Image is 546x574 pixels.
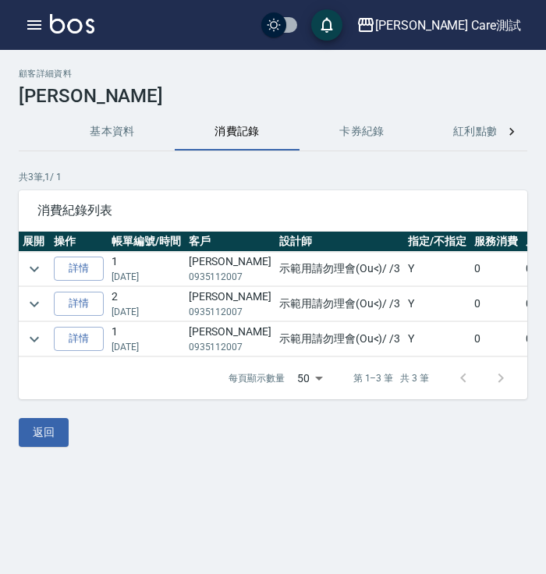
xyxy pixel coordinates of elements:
[404,287,470,321] td: Y
[300,113,424,151] button: 卡券紀錄
[54,327,104,351] a: 詳情
[108,287,185,321] td: 2
[50,232,108,252] th: 操作
[185,287,275,321] td: [PERSON_NAME]
[185,322,275,356] td: [PERSON_NAME]
[37,203,509,218] span: 消費紀錄列表
[50,14,94,34] img: Logo
[189,305,271,319] p: 0935112007
[404,232,470,252] th: 指定/不指定
[404,322,470,356] td: Y
[112,340,181,354] p: [DATE]
[470,232,522,252] th: 服務消費
[275,232,404,252] th: 設計師
[470,322,522,356] td: 0
[275,252,404,286] td: 示範用請勿理會(Ou<) / /3
[108,322,185,356] td: 1
[175,113,300,151] button: 消費記錄
[275,287,404,321] td: 示範用請勿理會(Ou<) / /3
[112,270,181,284] p: [DATE]
[375,16,521,35] div: [PERSON_NAME] Care測試
[350,9,527,41] button: [PERSON_NAME] Care測試
[353,371,429,385] p: 第 1–3 筆 共 3 筆
[229,371,285,385] p: 每頁顯示數量
[19,69,527,79] h2: 顧客詳細資料
[23,292,46,316] button: expand row
[112,305,181,319] p: [DATE]
[19,170,527,184] p: 共 3 筆, 1 / 1
[404,252,470,286] td: Y
[23,257,46,281] button: expand row
[311,9,342,41] button: save
[108,232,185,252] th: 帳單編號/時間
[19,232,50,252] th: 展開
[470,287,522,321] td: 0
[108,252,185,286] td: 1
[470,252,522,286] td: 0
[50,113,175,151] button: 基本資料
[185,232,275,252] th: 客戶
[23,328,46,351] button: expand row
[189,270,271,284] p: 0935112007
[185,252,275,286] td: [PERSON_NAME]
[19,85,527,107] h3: [PERSON_NAME]
[54,292,104,316] a: 詳情
[275,322,404,356] td: 示範用請勿理會(Ou<) / /3
[19,418,69,447] button: 返回
[291,357,328,399] div: 50
[54,257,104,281] a: 詳情
[189,340,271,354] p: 0935112007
